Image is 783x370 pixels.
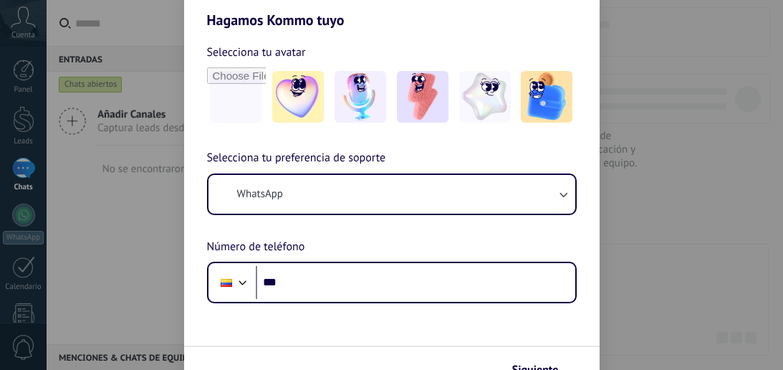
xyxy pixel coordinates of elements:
[335,71,386,123] img: -2.jpeg
[272,71,324,123] img: -1.jpeg
[213,267,240,298] div: Colombia: + 57
[207,238,305,257] span: Número de teléfono
[207,149,386,168] span: Selecciona tu preferencia de soporte
[397,71,448,123] img: -3.jpeg
[207,43,306,62] span: Selecciona tu avatar
[237,187,283,201] span: WhatsApp
[521,71,572,123] img: -5.jpeg
[459,71,511,123] img: -4.jpeg
[208,175,575,214] button: WhatsApp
